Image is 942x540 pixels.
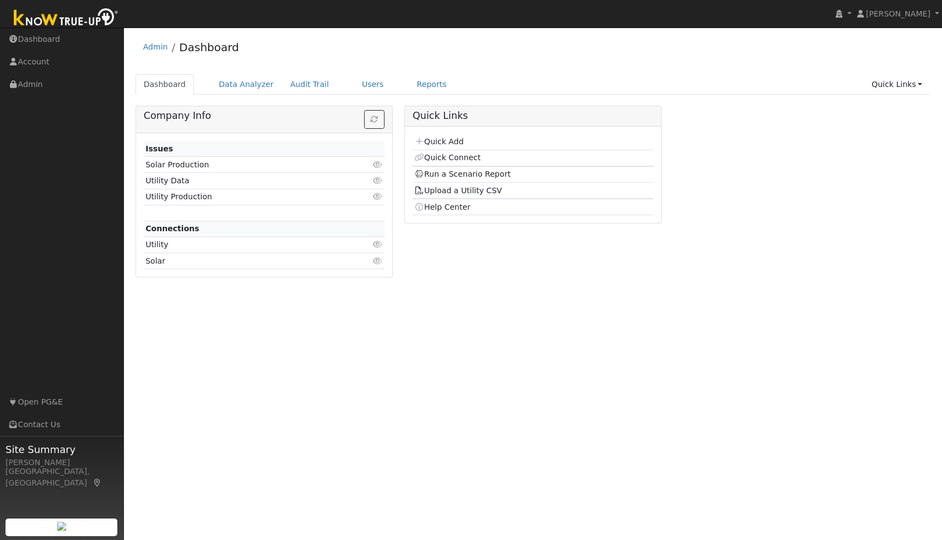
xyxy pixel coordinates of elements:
i: Click to view [373,193,383,200]
strong: Issues [145,144,173,153]
img: retrieve [57,522,66,531]
a: Map [93,478,102,487]
a: Admin [143,42,168,51]
td: Utility Data [144,173,345,189]
span: Site Summary [6,442,118,457]
a: Audit Trail [282,74,337,95]
a: Quick Add [414,137,463,146]
a: Data Analyzer [210,74,282,95]
td: Solar Production [144,157,345,173]
img: Know True-Up [8,6,124,31]
div: [GEOGRAPHIC_DATA], [GEOGRAPHIC_DATA] [6,466,118,489]
a: Upload a Utility CSV [414,186,502,195]
a: Help Center [414,203,470,211]
a: Users [354,74,392,95]
i: Click to view [373,241,383,248]
h5: Company Info [144,110,385,122]
h5: Quick Links [413,110,653,122]
a: Dashboard [179,41,239,54]
strong: Connections [145,224,199,233]
span: [PERSON_NAME] [866,9,930,18]
i: Click to view [373,257,383,265]
td: Solar [144,253,345,269]
td: Utility [144,237,345,253]
a: Reports [409,74,455,95]
td: Utility Production [144,189,345,205]
i: Click to view [373,177,383,184]
i: Click to view [373,161,383,168]
a: Dashboard [136,74,194,95]
a: Quick Links [863,74,930,95]
a: Run a Scenario Report [414,170,511,178]
a: Quick Connect [414,153,480,162]
div: [PERSON_NAME] [6,457,118,468]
